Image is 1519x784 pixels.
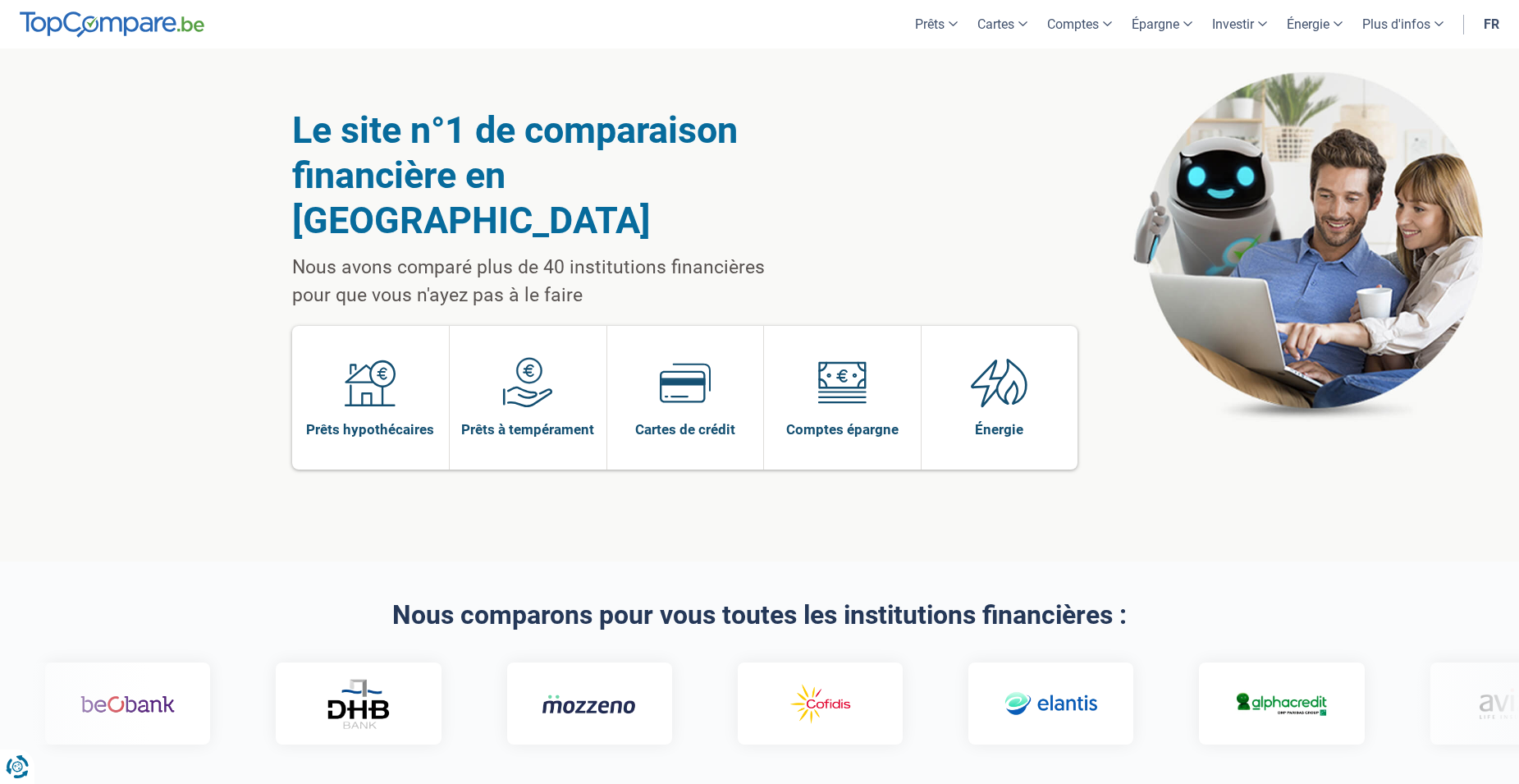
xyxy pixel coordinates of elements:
[971,357,1028,408] img: Énergie
[1232,690,1326,718] img: Alphacredit
[607,326,764,470] a: Cartes de crédit Cartes de crédit
[306,420,434,438] span: Prêts hypothécaires
[635,420,735,438] span: Cartes de crédit
[450,326,606,470] a: Prêts à tempérament Prêts à tempérament
[323,679,388,729] img: DHB Bank
[539,694,634,714] img: Mozzeno
[345,357,396,408] img: Prêts hypothécaires
[77,681,172,728] img: Beobank
[922,326,1078,470] a: Énergie Énergie
[1000,681,1095,728] img: Elantis
[975,420,1023,438] span: Énergie
[292,108,807,243] h1: Le site n°1 de comparaison financière en [GEOGRAPHIC_DATA]
[461,420,594,438] span: Prêts à tempérament
[20,11,204,38] img: TopCompare
[292,601,1228,630] h2: Nous comparons pour vous toutes les institutions financières :
[764,326,921,470] a: Comptes épargne Comptes épargne
[502,357,553,408] img: Prêts à tempérament
[292,326,450,470] a: Prêts hypothécaires Prêts hypothécaires
[786,420,899,438] span: Comptes épargne
[817,357,867,408] img: Comptes épargne
[660,357,711,408] img: Cartes de crédit
[770,681,864,728] img: Cofidis
[292,254,807,309] p: Nous avons comparé plus de 40 institutions financières pour que vous n'ayez pas à le faire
